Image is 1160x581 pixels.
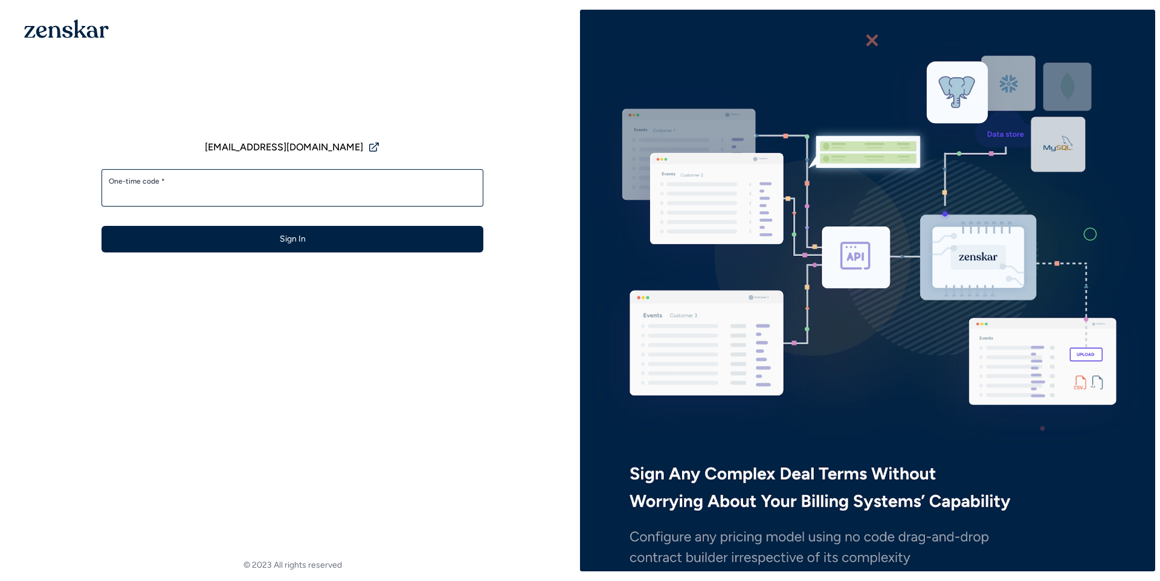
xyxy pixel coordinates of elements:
[24,19,109,38] img: 1OGAJ2xQqyY4LXKgY66KYq0eOWRCkrZdAb3gUhuVAqdWPZE9SRJmCz+oDMSn4zDLXe31Ii730ItAGKgCKgCCgCikA4Av8PJUP...
[101,226,483,252] button: Sign In
[5,559,580,571] footer: © 2023 All rights reserved
[205,140,363,155] span: [EMAIL_ADDRESS][DOMAIN_NAME]
[109,176,476,186] label: One-time code *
